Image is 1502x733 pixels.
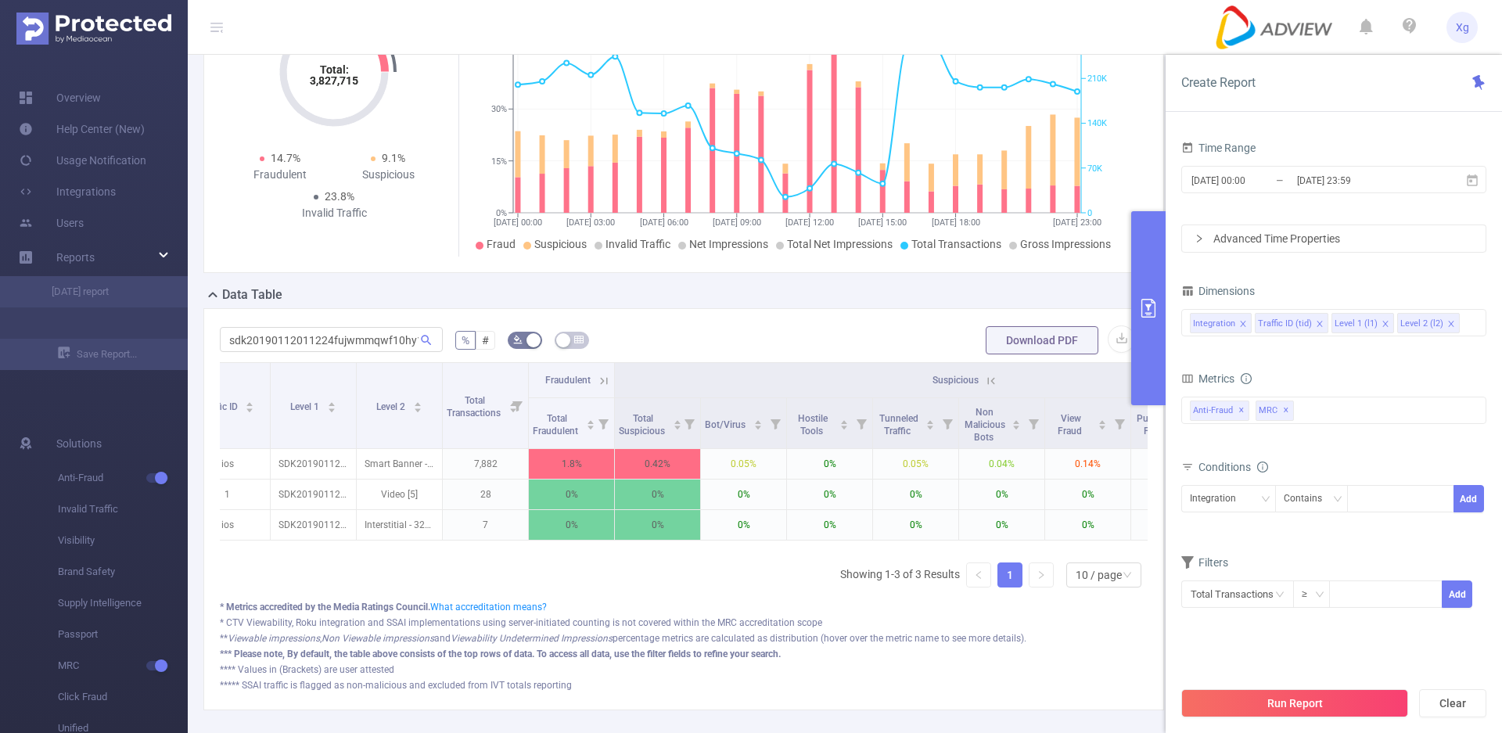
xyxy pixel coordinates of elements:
[932,375,979,386] span: Suspicious
[1238,401,1245,420] span: ✕
[1181,689,1408,717] button: Run Report
[764,398,786,448] i: Filter menu
[58,556,188,587] span: Brand Safety
[482,334,489,347] span: #
[1045,449,1130,479] p: 0.14%
[873,480,958,509] p: 0%
[534,238,587,250] span: Suspicious
[605,238,670,250] span: Invalid Traffic
[220,663,1148,677] div: **** Values in (Brackets) are user attested
[220,616,1148,630] div: * CTV Viewability, Roku integration and SSAI implementations using server-initiated counting is n...
[1419,689,1486,717] button: Clear
[1295,170,1422,191] input: End date
[334,167,442,183] div: Suspicious
[413,406,422,411] i: icon: caret-down
[873,449,958,479] p: 0.05%
[462,334,469,347] span: %
[1190,313,1252,333] li: Integration
[615,480,700,509] p: 0%
[1261,494,1270,505] i: icon: down
[1331,313,1394,333] li: Level 1 (l1)
[785,217,834,228] tspan: [DATE] 12:00
[185,510,270,540] p: ios
[58,619,188,650] span: Passport
[911,238,1001,250] span: Total Transactions
[959,480,1044,509] p: 0%
[220,602,430,613] b: * Metrics accredited by the Media Ratings Council.
[1098,423,1107,428] i: icon: caret-down
[1258,314,1312,334] div: Traffic ID (tid)
[1087,208,1092,218] tspan: 0
[1193,314,1235,334] div: Integration
[19,207,84,239] a: Users
[322,633,434,644] i: Non Viewable impressions
[280,205,388,221] div: Invalid Traffic
[1315,590,1324,601] i: icon: down
[1045,480,1130,509] p: 0%
[19,176,116,207] a: Integrations
[271,152,300,164] span: 14.7%
[858,217,907,228] tspan: [DATE] 15:00
[443,480,528,509] p: 28
[840,423,849,428] i: icon: caret-down
[220,678,1148,692] div: ***** SSAI traffic is flagged as non-malicious and excluded from IVT totals reporting
[290,401,322,412] span: Level 1
[226,167,334,183] div: Fraudulent
[1316,320,1324,329] i: icon: close
[1256,401,1294,421] span: MRC
[673,423,681,428] i: icon: caret-down
[586,418,595,422] i: icon: caret-up
[494,217,542,228] tspan: [DATE] 00:00
[619,413,667,437] span: Total Suspicious
[1098,418,1107,427] div: Sort
[839,418,849,427] div: Sort
[753,418,763,427] div: Sort
[58,525,188,556] span: Visibility
[58,462,188,494] span: Anti-Fraud
[1198,461,1268,473] span: Conditions
[447,395,503,419] span: Total Transactions
[327,400,336,404] i: icon: caret-up
[689,238,768,250] span: Net Impressions
[1012,418,1021,422] i: icon: caret-up
[926,418,935,422] i: icon: caret-up
[1012,423,1021,428] i: icon: caret-down
[1442,580,1472,608] button: Add
[701,510,786,540] p: 0%
[997,562,1022,587] li: 1
[496,208,507,218] tspan: 0%
[220,647,1148,661] div: *** Please note, By default, the table above consists of the top rows of data. To access all data...
[19,113,145,145] a: Help Center (New)
[1037,570,1046,580] i: icon: right
[974,570,983,580] i: icon: left
[615,510,700,540] p: 0%
[545,375,591,386] span: Fraudulent
[926,423,935,428] i: icon: caret-down
[566,217,615,228] tspan: [DATE] 03:00
[787,238,893,250] span: Total Net Impressions
[443,449,528,479] p: 7,882
[310,74,358,87] tspan: 3,827,715
[1131,510,1216,540] p: 0%
[1302,581,1318,607] div: ≥
[586,418,595,427] div: Sort
[271,449,356,479] p: SDK20190112011224fujwmmqwf10hy1e
[1190,170,1317,191] input: Start date
[592,398,614,448] i: Filter menu
[1109,398,1130,448] i: Filter menu
[753,423,762,428] i: icon: caret-down
[1098,418,1107,422] i: icon: caret-up
[443,510,528,540] p: 7
[56,251,95,264] span: Reports
[798,413,828,437] span: Hostile Tools
[1181,75,1256,90] span: Create Report
[1053,217,1101,228] tspan: [DATE] 23:00
[1076,563,1122,587] div: 10 / page
[413,400,422,409] div: Sort
[245,400,254,409] div: Sort
[639,217,688,228] tspan: [DATE] 06:00
[58,681,188,713] span: Click Fraud
[320,63,349,76] tspan: Total:
[1087,119,1107,129] tspan: 140K
[1453,485,1484,512] button: Add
